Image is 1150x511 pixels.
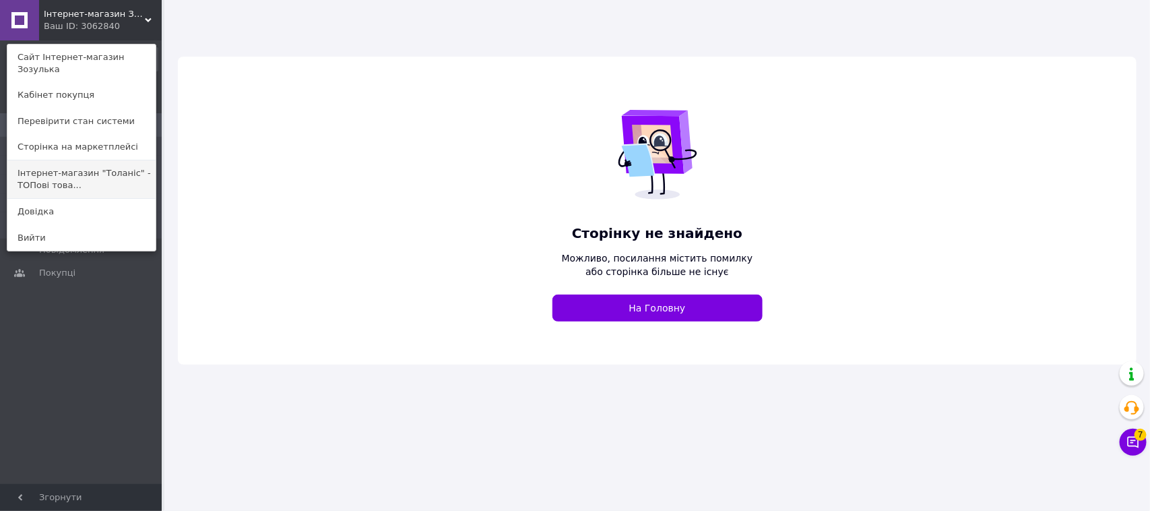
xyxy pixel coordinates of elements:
[7,134,156,160] a: Сторінка на маркетплейсі
[7,44,156,82] a: Сайт Інтернет-магазин Зозулька
[552,224,763,243] span: Сторінку не знайдено
[1120,429,1147,456] button: Чат з покупцем7
[39,267,75,279] span: Покупці
[7,160,156,198] a: Інтернет-магазин "Толаніс" - ТОПові това...
[7,225,156,251] a: Вийти
[7,82,156,108] a: Кабінет покупця
[552,295,763,322] a: На Головну
[7,109,156,134] a: Перевірити стан системи
[44,20,100,32] div: Ваш ID: 3062840
[7,199,156,224] a: Довідка
[1135,429,1147,441] span: 7
[552,251,763,278] span: Можливо, посилання містить помилку або сторінка більше не існує
[44,8,145,20] span: Інтернет-магазин Зозулька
